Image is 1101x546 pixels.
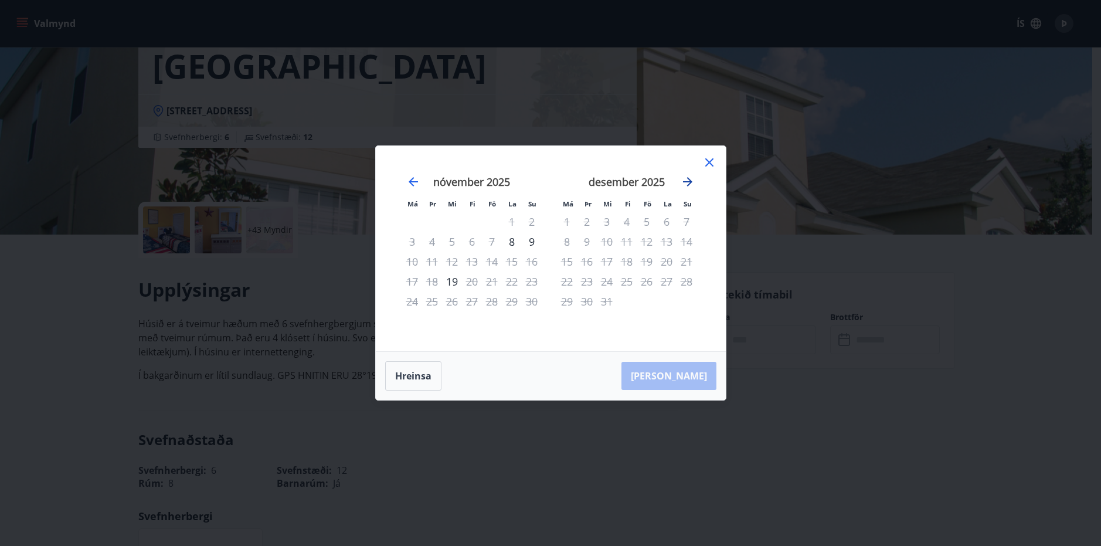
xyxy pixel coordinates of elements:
[557,232,577,252] td: Not available. mánudagur, 8. desember 2025
[603,199,612,208] small: Mi
[462,291,482,311] td: Not available. fimmtudagur, 27. nóvember 2025
[597,232,617,252] td: Not available. miðvikudagur, 10. desember 2025
[462,272,482,291] td: Not available. fimmtudagur, 20. nóvember 2025
[617,272,637,291] td: Not available. fimmtudagur, 25. desember 2025
[390,160,712,337] div: Calendar
[442,252,462,272] td: Not available. miðvikudagur, 12. nóvember 2025
[502,272,522,291] td: Not available. laugardagur, 22. nóvember 2025
[681,175,695,189] div: Move forward to switch to the next month.
[402,252,422,272] div: Aðeins útritun í boði
[522,252,542,272] td: Not available. sunnudagur, 16. nóvember 2025
[528,199,536,208] small: Su
[657,232,677,252] td: Not available. laugardagur, 13. desember 2025
[617,212,637,232] td: Not available. fimmtudagur, 4. desember 2025
[589,175,665,189] strong: desember 2025
[657,212,677,232] td: Not available. laugardagur, 6. desember 2025
[422,252,442,272] td: Not available. þriðjudagur, 11. nóvember 2025
[617,232,637,252] td: Not available. fimmtudagur, 11. desember 2025
[385,361,441,391] button: Hreinsa
[657,252,677,272] td: Not available. laugardagur, 20. desember 2025
[557,291,577,311] td: Not available. mánudagur, 29. desember 2025
[597,212,617,232] td: Not available. miðvikudagur, 3. desember 2025
[684,199,692,208] small: Su
[502,212,522,232] td: Not available. laugardagur, 1. nóvember 2025
[502,291,522,311] td: Not available. laugardagur, 29. nóvember 2025
[488,199,496,208] small: Fö
[442,272,462,291] td: miðvikudagur, 19. nóvember 2025
[522,272,542,291] td: Not available. sunnudagur, 23. nóvember 2025
[677,232,696,252] td: Not available. sunnudagur, 14. desember 2025
[482,272,502,291] td: Not available. föstudagur, 21. nóvember 2025
[577,291,597,311] td: Not available. þriðjudagur, 30. desember 2025
[597,272,617,291] td: Not available. miðvikudagur, 24. desember 2025
[522,212,542,232] td: Not available. sunnudagur, 2. nóvember 2025
[664,199,672,208] small: La
[522,232,542,252] td: sunnudagur, 9. nóvember 2025
[597,252,617,272] td: Not available. miðvikudagur, 17. desember 2025
[577,252,597,272] td: Not available. þriðjudagur, 16. desember 2025
[422,232,442,252] td: Not available. þriðjudagur, 4. nóvember 2025
[502,232,522,252] td: laugardagur, 8. nóvember 2025
[677,252,696,272] td: Not available. sunnudagur, 21. desember 2025
[625,199,631,208] small: Fi
[482,232,502,252] td: Not available. föstudagur, 7. nóvember 2025
[402,232,422,252] td: Not available. mánudagur, 3. nóvember 2025
[508,199,516,208] small: La
[433,175,510,189] strong: nóvember 2025
[402,252,422,272] td: Not available. mánudagur, 10. nóvember 2025
[442,272,462,291] div: Aðeins innritun í boði
[557,212,577,232] td: Not available. mánudagur, 1. desember 2025
[577,232,597,252] td: Not available. þriðjudagur, 9. desember 2025
[617,252,637,272] td: Not available. fimmtudagur, 18. desember 2025
[557,272,577,291] td: Not available. mánudagur, 22. desember 2025
[637,252,657,272] td: Not available. föstudagur, 19. desember 2025
[577,212,597,232] td: Not available. þriðjudagur, 2. desember 2025
[406,175,420,189] div: Move backward to switch to the previous month.
[657,272,677,291] td: Not available. laugardagur, 27. desember 2025
[557,252,577,272] td: Not available. mánudagur, 15. desember 2025
[637,212,657,232] td: Not available. föstudagur, 5. desember 2025
[402,291,422,311] td: Not available. mánudagur, 24. nóvember 2025
[577,272,597,291] td: Not available. þriðjudagur, 23. desember 2025
[462,252,482,272] td: Not available. fimmtudagur, 13. nóvember 2025
[462,272,482,291] div: Aðeins útritun í boði
[597,291,617,311] td: Not available. miðvikudagur, 31. desember 2025
[470,199,475,208] small: Fi
[448,199,457,208] small: Mi
[644,199,651,208] small: Fö
[502,232,522,252] div: Aðeins innritun í boði
[442,291,462,311] td: Not available. miðvikudagur, 26. nóvember 2025
[422,272,442,291] td: Not available. þriðjudagur, 18. nóvember 2025
[402,272,422,291] td: Not available. mánudagur, 17. nóvember 2025
[522,291,542,311] td: Not available. sunnudagur, 30. nóvember 2025
[677,272,696,291] td: Not available. sunnudagur, 28. desember 2025
[442,232,462,252] td: Not available. miðvikudagur, 5. nóvember 2025
[422,291,442,311] td: Not available. þriðjudagur, 25. nóvember 2025
[482,291,502,311] td: Not available. föstudagur, 28. nóvember 2025
[677,212,696,232] td: Not available. sunnudagur, 7. desember 2025
[522,232,542,252] div: 9
[637,232,657,252] td: Not available. föstudagur, 12. desember 2025
[563,199,573,208] small: Má
[462,232,482,252] td: Not available. fimmtudagur, 6. nóvember 2025
[637,272,657,291] td: Not available. föstudagur, 26. desember 2025
[482,252,502,272] td: Not available. föstudagur, 14. nóvember 2025
[585,199,592,208] small: Þr
[502,252,522,272] td: Not available. laugardagur, 15. nóvember 2025
[407,199,418,208] small: Má
[429,199,436,208] small: Þr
